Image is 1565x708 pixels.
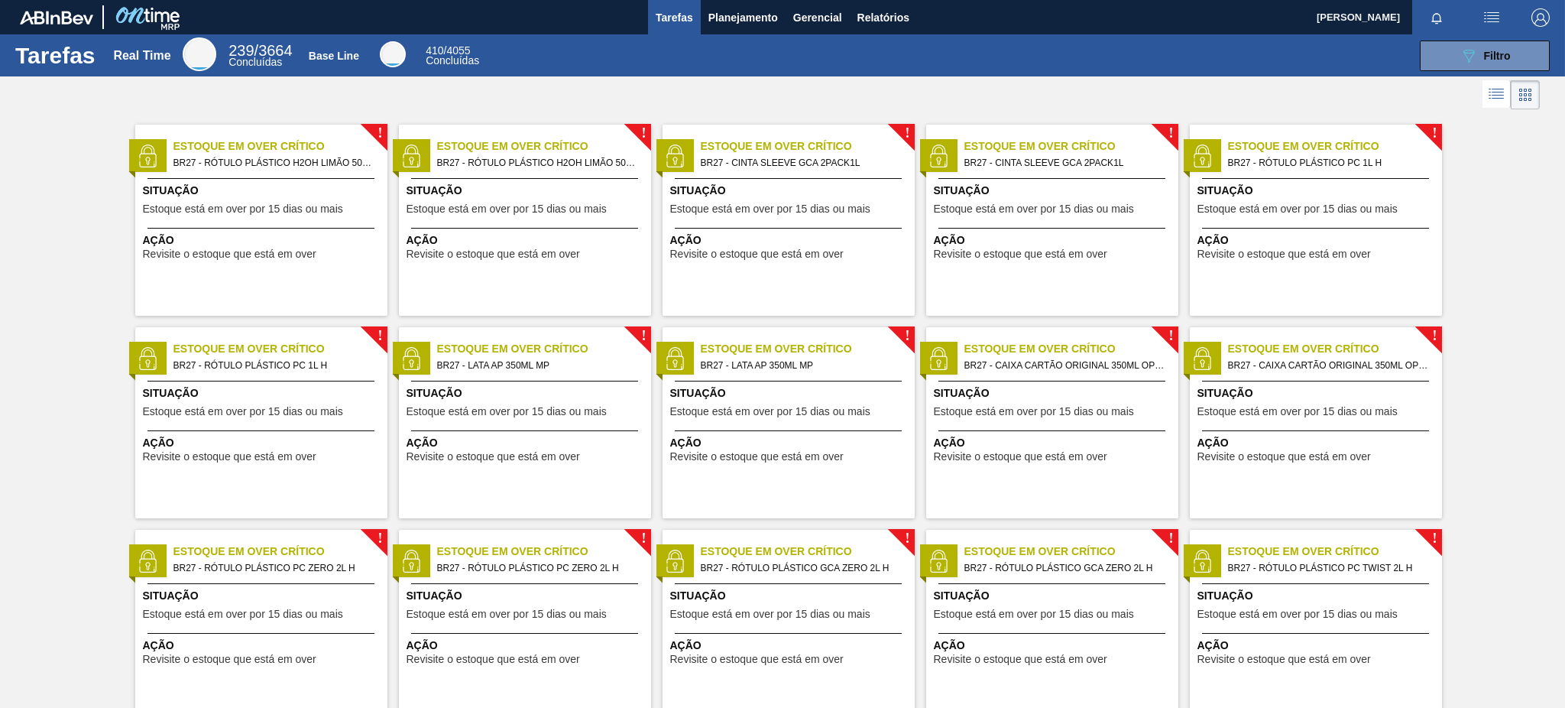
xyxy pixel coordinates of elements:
[1168,330,1173,342] span: !
[670,609,870,620] span: Estoque está em over por 15 dias ou mais
[857,8,909,27] span: Relatórios
[1197,385,1438,401] span: Situação
[708,8,778,27] span: Planejamento
[377,128,382,139] span: !
[1228,138,1442,154] span: Estoque em Over Crítico
[1168,128,1173,139] span: !
[143,183,384,199] span: Situação
[173,154,375,171] span: BR27 - RÓTULO PLÁSTICO H2OH LIMÃO 500ML H
[934,406,1134,417] span: Estoque está em over por 15 dias ou mais
[1197,654,1371,665] span: Revisite o estoque que está em over
[400,347,423,370] img: status
[228,42,254,59] span: 239
[927,347,950,370] img: status
[927,550,950,573] img: status
[173,138,387,154] span: Estoque em Over Crítico
[143,588,384,604] span: Situação
[407,435,647,451] span: Ação
[670,435,911,451] span: Ação
[670,654,844,665] span: Revisite o estoque que está em over
[437,560,639,576] span: BR27 - RÓTULO PLÁSTICO PC ZERO 2L H
[437,341,651,357] span: Estoque em Over Crítico
[1228,357,1430,374] span: BR27 - CAIXA CARTÃO ORIGINAL 350ML OPEN CORNER
[143,203,343,215] span: Estoque está em over por 15 dias ou mais
[20,11,93,24] img: TNhmsLtSVTkK8tSr43FrP2fwEKptu5GPRR3wAAAABJRU5ErkJggg==
[1482,8,1501,27] img: userActions
[136,145,159,167] img: status
[701,357,902,374] span: BR27 - LATA AP 350ML MP
[663,550,686,573] img: status
[407,203,607,215] span: Estoque está em over por 15 dias ou mais
[309,50,359,62] div: Base Line
[143,654,316,665] span: Revisite o estoque que está em over
[183,37,216,71] div: Real Time
[407,232,647,248] span: Ação
[1412,7,1461,28] button: Notificações
[1197,183,1438,199] span: Situação
[905,330,909,342] span: !
[670,385,911,401] span: Situação
[1228,154,1430,171] span: BR27 - RÓTULO PLÁSTICO PC 1L H
[701,560,902,576] span: BR27 - RÓTULO PLÁSTICO GCA ZERO 2L H
[1197,248,1371,260] span: Revisite o estoque que está em over
[437,544,651,560] span: Estoque em Over Crítico
[670,232,911,248] span: Ação
[1432,128,1437,139] span: !
[1197,609,1398,620] span: Estoque está em over por 15 dias ou mais
[1432,533,1437,544] span: !
[663,145,686,167] img: status
[905,128,909,139] span: !
[670,406,870,417] span: Estoque está em over por 15 dias ou mais
[701,341,915,357] span: Estoque em Over Crítico
[407,248,580,260] span: Revisite o estoque que está em over
[1228,560,1430,576] span: BR27 - RÓTULO PLÁSTICO PC TWIST 2L H
[437,154,639,171] span: BR27 - RÓTULO PLÁSTICO H2OH LIMÃO 500ML H
[426,54,479,67] span: Concluídas
[1197,232,1438,248] span: Ação
[437,138,651,154] span: Estoque em Over Crítico
[426,44,470,57] span: / 4055
[641,330,646,342] span: !
[964,560,1166,576] span: BR27 - RÓTULO PLÁSTICO GCA ZERO 2L H
[670,203,870,215] span: Estoque está em over por 15 dias ou mais
[136,550,159,573] img: status
[1191,347,1213,370] img: status
[228,42,292,59] span: / 3664
[1228,341,1442,357] span: Estoque em Over Crítico
[934,609,1134,620] span: Estoque está em over por 15 dias ou mais
[407,638,647,654] span: Ação
[228,44,292,67] div: Real Time
[407,406,607,417] span: Estoque está em over por 15 dias ou mais
[15,47,96,64] h1: Tarefas
[1168,533,1173,544] span: !
[964,357,1166,374] span: BR27 - CAIXA CARTÃO ORIGINAL 350ML OPEN CORNER
[407,451,580,463] span: Revisite o estoque que está em over
[934,638,1175,654] span: Ação
[964,341,1178,357] span: Estoque em Over Crítico
[934,232,1175,248] span: Ação
[927,145,950,167] img: status
[1191,550,1213,573] img: status
[1197,451,1371,463] span: Revisite o estoque que está em over
[426,46,479,66] div: Base Line
[934,654,1107,665] span: Revisite o estoque que está em over
[670,451,844,463] span: Revisite o estoque que está em over
[407,609,607,620] span: Estoque está em over por 15 dias ou mais
[143,248,316,260] span: Revisite o estoque que está em over
[964,544,1178,560] span: Estoque em Over Crítico
[934,203,1134,215] span: Estoque está em over por 15 dias ou mais
[663,347,686,370] img: status
[905,533,909,544] span: !
[1531,8,1550,27] img: Logout
[228,56,282,68] span: Concluídas
[1484,50,1511,62] span: Filtro
[641,128,646,139] span: !
[1197,406,1398,417] span: Estoque está em over por 15 dias ou mais
[377,533,382,544] span: !
[1197,638,1438,654] span: Ação
[934,588,1175,604] span: Situação
[400,550,423,573] img: status
[701,138,915,154] span: Estoque em Over Crítico
[380,41,406,67] div: Base Line
[934,451,1107,463] span: Revisite o estoque que está em over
